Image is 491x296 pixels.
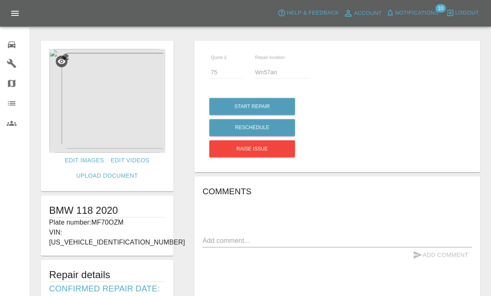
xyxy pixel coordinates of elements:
[5,3,25,23] button: Open drawer
[211,55,227,60] span: Quote £
[49,268,165,281] h5: Repair details
[341,7,384,20] a: Account
[255,55,285,60] span: Repair location
[455,8,479,18] span: Logout
[209,119,295,136] button: Reschedule
[444,7,481,20] button: Logout
[49,204,165,217] h1: BMW 118 2020
[49,49,165,153] img: 406d196d-7ea3-4d92-975d-ad18c5c819be
[49,218,165,228] p: Plate number: MF70OZM
[354,9,382,18] span: Account
[384,7,441,20] button: Notifications
[435,4,446,12] span: 10
[49,228,165,247] p: VIN: [US_VEHICLE_IDENTIFICATION_NUMBER]
[275,7,341,20] button: Help & Feedback
[395,8,439,18] span: Notifications
[287,8,339,18] span: Help & Feedback
[203,185,472,198] h6: Comments
[209,98,295,115] button: Start Repair
[62,153,107,168] a: Edit Images
[73,168,141,183] a: Upload Document
[209,140,295,157] button: Raise issue
[107,153,153,168] a: Edit Videos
